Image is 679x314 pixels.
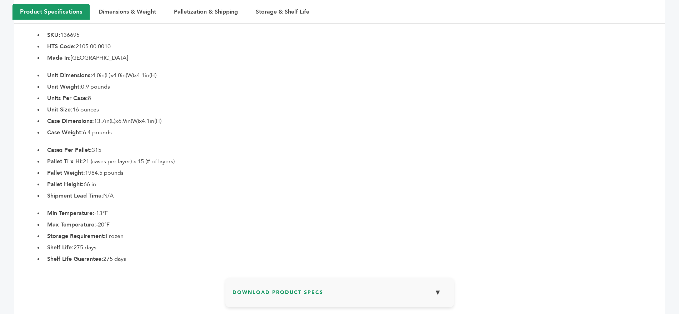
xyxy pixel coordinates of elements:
[44,243,665,252] li: 275 days
[44,169,665,177] li: 1984.5 pounds
[47,83,81,91] b: Unit Weight:
[47,106,73,114] b: Unit Size:
[44,117,665,125] li: 13.7in(L)x6.9in(W)x4.1in(H)
[47,146,92,154] b: Cases Per Pallet:
[44,157,665,166] li: 21 (cases per layer) x 15 (# of layers)
[47,43,76,50] b: HTS Code:
[44,191,665,200] li: N/A
[44,71,665,80] li: 4.0in(L)x4.0in(W)x4.1in(H)
[167,4,245,19] button: Palletization & Shipping
[47,244,74,251] b: Shelf Life:
[47,232,106,240] b: Storage Requirement:
[47,129,83,136] b: Case Weight:
[47,221,96,229] b: Max Temperature:
[429,285,447,300] button: ▼
[44,146,665,154] li: 315
[47,94,88,102] b: Units Per Case:
[233,285,447,305] h3: Download Product Specs
[47,169,85,177] b: Pallet Weight:
[44,54,665,62] li: [GEOGRAPHIC_DATA]
[44,255,665,263] li: 275 days
[44,180,665,189] li: 66 in
[44,83,665,91] li: 0.9 pounds
[44,220,665,229] li: -20°F
[47,117,94,125] b: Case Dimensions:
[44,105,665,114] li: 16 ounces
[13,4,90,20] button: Product Specifications
[44,31,665,39] li: 136695
[47,209,94,217] b: Min Temperature:
[44,128,665,137] li: 6.4 pounds
[47,255,103,263] b: Shelf Life Guarantee:
[44,232,665,240] li: Frozen
[47,180,84,188] b: Pallet Height:
[47,192,103,200] b: Shipment Lead Time:
[47,71,92,79] b: Unit Dimensions:
[91,4,163,19] button: Dimensions & Weight
[47,158,83,165] b: Pallet Ti x Hi:
[249,4,316,19] button: Storage & Shelf Life
[44,209,665,218] li: -13°F
[44,94,665,103] li: 8
[47,31,60,39] b: SKU:
[47,54,71,62] b: Made In:
[44,42,665,51] li: 2105.00.0010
